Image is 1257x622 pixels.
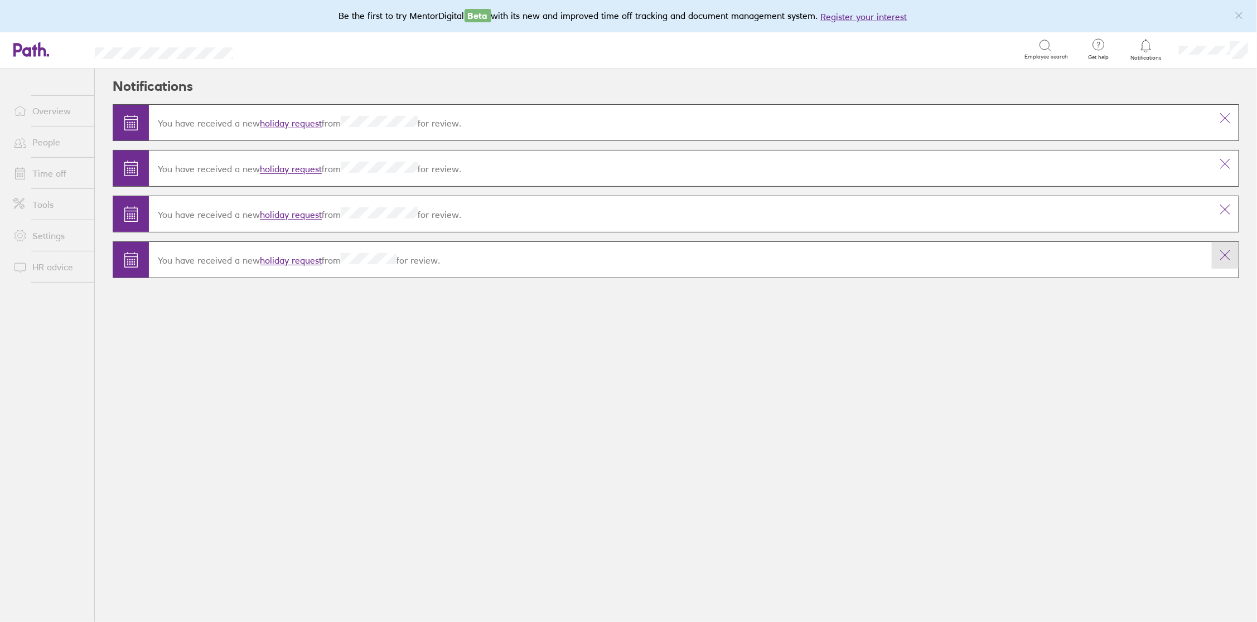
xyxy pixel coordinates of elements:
a: holiday request [260,164,322,175]
p: You have received a new from for review. [158,207,1203,220]
p: You have received a new from for review. [158,116,1203,129]
a: holiday request [260,210,322,221]
a: holiday request [260,118,322,129]
a: People [4,131,94,153]
a: Notifications [1128,38,1164,61]
p: You have received a new from for review. [158,253,1203,266]
h2: Notifications [113,69,193,104]
span: Get help [1081,54,1117,61]
a: holiday request [260,255,322,266]
a: Settings [4,225,94,247]
span: Employee search [1025,54,1069,60]
p: You have received a new from for review. [158,162,1203,174]
div: Search [263,44,292,54]
a: Overview [4,100,94,122]
span: Notifications [1128,55,1164,61]
button: Register your interest [821,10,907,23]
a: Time off [4,162,94,184]
a: Tools [4,193,94,216]
a: HR advice [4,256,94,278]
span: Beta [465,9,491,22]
div: Be the first to try MentorDigital with its new and improved time off tracking and document manage... [339,9,918,23]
